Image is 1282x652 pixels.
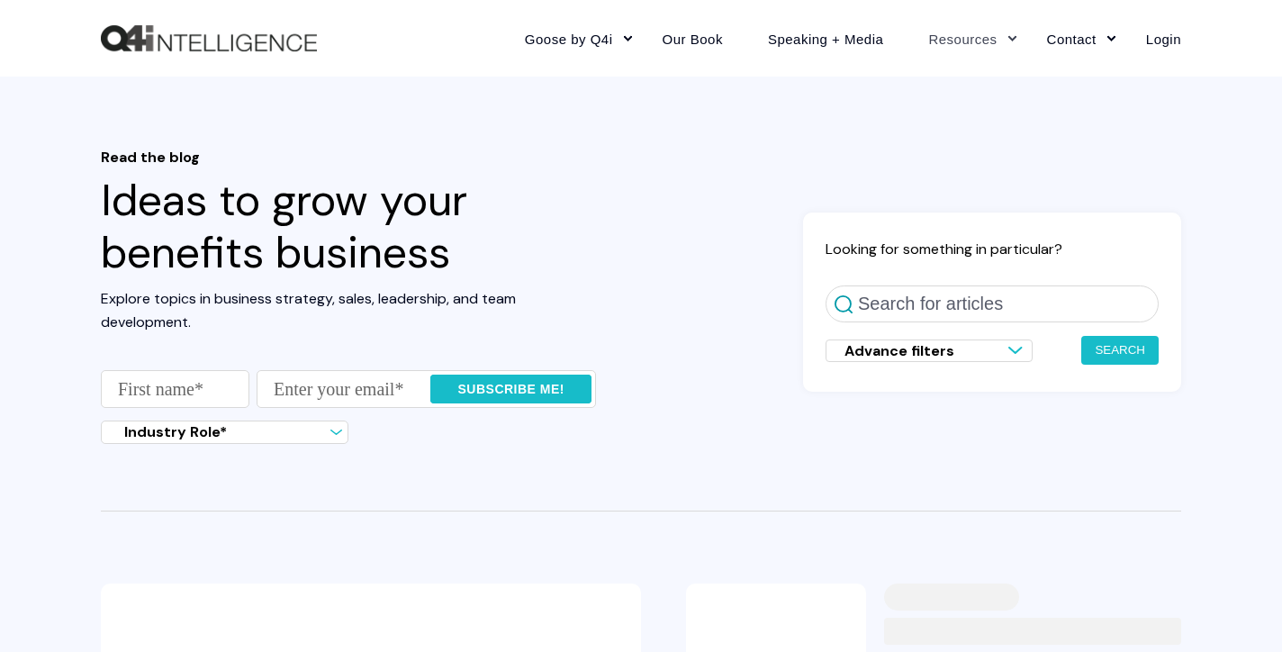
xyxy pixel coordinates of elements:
input: Subscribe me! [430,375,591,403]
span: Explore topics in business strategy, sales, leadership, and team development. [101,289,516,331]
input: First name* [101,370,249,408]
input: Search for articles [826,285,1159,322]
h1: Ideas to grow your benefits business [101,149,596,278]
input: Enter your email* [257,370,596,408]
span: Advance filters [844,341,954,360]
a: Back to Home [101,25,317,52]
button: Search [1081,336,1159,365]
h2: Looking for something in particular? [826,240,1159,258]
img: Q4intelligence, LLC logo [101,25,317,52]
span: Read the blog [101,149,596,166]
